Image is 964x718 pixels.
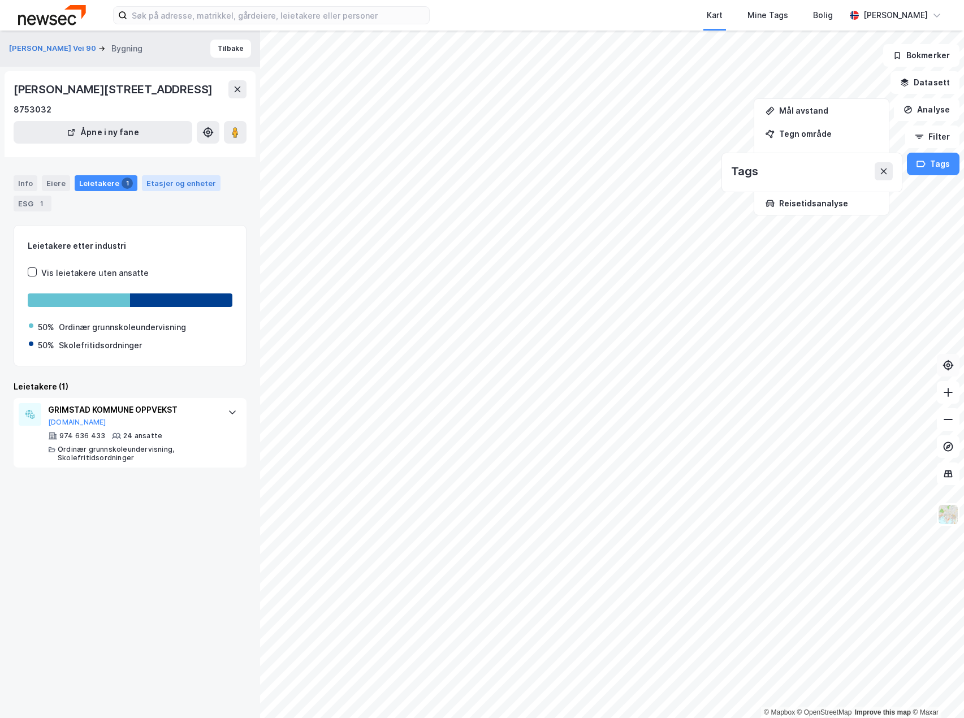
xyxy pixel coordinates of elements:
div: Tegn sirkel [779,152,877,162]
div: Mine Tags [747,8,788,22]
div: 24 ansatte [123,431,162,440]
button: Åpne i ny fane [14,121,192,144]
div: Kart [707,8,723,22]
div: Ordinær grunnskoleundervisning [59,321,186,334]
div: Tegn område [779,129,877,139]
button: Analyse [894,98,959,121]
div: 974 636 433 [59,431,105,440]
div: Etasjer og enheter [146,178,216,188]
div: Leietakere (1) [14,380,247,393]
iframe: Chat Widget [907,664,964,718]
button: [PERSON_NAME] Vei 90 [9,43,98,54]
div: 8753032 [14,103,51,116]
button: Tags [907,153,959,175]
div: GRIMSTAD KOMMUNE OPPVEKST [48,403,217,417]
div: Skolefritidsordninger [59,339,142,352]
a: Improve this map [855,708,911,716]
div: [PERSON_NAME][STREET_ADDRESS] [14,80,215,98]
button: Filter [905,126,959,148]
div: Eiere [42,175,70,191]
div: Bygning [111,42,142,55]
button: Bokmerker [883,44,959,67]
img: newsec-logo.f6e21ccffca1b3a03d2d.png [18,5,86,25]
input: Søk på adresse, matrikkel, gårdeiere, leietakere eller personer [127,7,429,24]
button: Tilbake [210,40,251,58]
a: OpenStreetMap [797,708,852,716]
div: 50% [38,321,54,334]
div: Reisetidsanalyse [779,198,877,208]
div: Info [14,175,37,191]
img: Z [937,504,959,525]
div: Ordinær grunnskoleundervisning, Skolefritidsordninger [58,445,217,463]
div: Mål avstand [779,106,877,115]
div: ESG [14,196,51,211]
div: 50% [38,339,54,352]
div: Leietakere etter industri [28,239,232,253]
div: 1 [36,198,47,209]
button: Datasett [890,71,959,94]
div: Kontrollprogram for chat [907,664,964,718]
div: [PERSON_NAME] [863,8,928,22]
button: [DOMAIN_NAME] [48,418,106,427]
div: Tags [731,162,758,180]
div: 1 [122,178,133,189]
div: Bolig [813,8,833,22]
div: Leietakere [75,175,137,191]
a: Mapbox [764,708,795,716]
div: Vis leietakere uten ansatte [41,266,149,280]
